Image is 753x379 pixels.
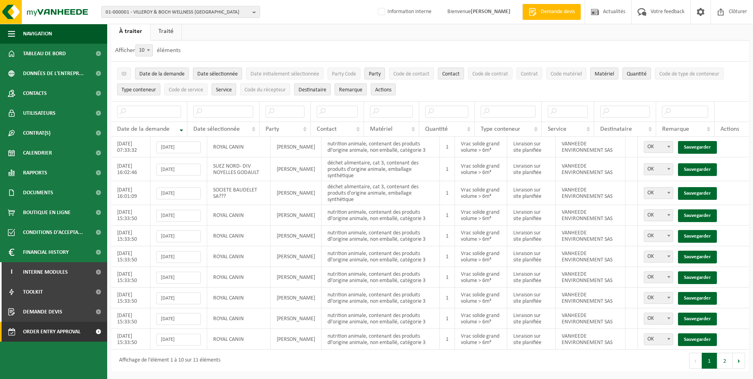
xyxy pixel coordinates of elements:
span: Contact [442,71,460,77]
span: Code de type de conteneur [659,71,719,77]
td: ROYAL CANIN [207,329,271,350]
a: Sauvegarder [678,271,717,284]
button: Date initialement sélectionnéeDate initialement sélectionnée: Activate to sort [246,68,324,79]
td: Livraison sur site planifiée [507,205,556,226]
span: Demande devis [539,8,577,16]
span: Données de l'entrepr... [23,64,84,83]
span: OK [644,230,673,242]
span: Quantité [425,126,448,132]
span: Navigation [23,24,52,44]
span: Code de contrat [472,71,508,77]
span: Matériel [370,126,393,132]
td: Vrac solide grand volume > 6m³ [455,226,508,246]
span: Utilisateurs [23,103,56,123]
span: OK [644,209,673,221]
span: Date de la demande [139,71,185,77]
td: [PERSON_NAME] [271,181,322,205]
td: SUEZ NORD- DIV NOYELLES GODAULT [207,157,271,181]
td: VANHEEDE ENVIRONNEMENT SAS [556,329,626,350]
button: IDID: Activate to sort [117,68,131,79]
span: OK [644,141,673,153]
span: OK [644,272,673,283]
td: SOCIETE BAUDELET SA??? [207,181,271,205]
span: Order entry approval [23,322,81,342]
span: Interne modules [23,262,68,282]
td: Livraison sur site planifiée [507,288,556,308]
td: [PERSON_NAME] [271,246,322,267]
button: ContratContrat: Activate to sort [516,68,542,79]
td: [PERSON_NAME] [271,329,322,350]
td: [PERSON_NAME] [271,288,322,308]
button: Type conteneurType conteneur: Activate to sort [117,83,160,95]
td: déchet alimentaire, cat 3, contenant des produits d'origine animale, emballage synthétique [322,157,440,181]
td: [DATE] 07:33:32 [111,137,150,157]
a: Sauvegarder [678,333,717,346]
td: VANHEEDE ENVIRONNEMENT SAS [556,157,626,181]
td: Vrac solide grand volume > 6m³ [455,267,508,288]
a: Sauvegarder [678,141,717,154]
td: [DATE] 15:33:50 [111,205,150,226]
td: Vrac solide grand volume > 6m³ [455,308,508,329]
span: Code du récepteur [245,87,286,93]
td: Livraison sur site planifiée [507,157,556,181]
span: Calendrier [23,143,52,163]
button: Party CodeParty Code: Activate to sort [327,68,360,79]
td: ROYAL CANIN [207,288,271,308]
button: 2 [717,353,733,369]
span: Toolkit [23,282,43,302]
button: QuantitéQuantité: Activate to sort [622,68,651,79]
td: [DATE] 15:33:50 [111,267,150,288]
span: OK [644,333,673,345]
td: ROYAL CANIN [207,226,271,246]
td: Vrac solide grand volume > 6m³ [455,288,508,308]
td: 1 [440,288,455,308]
td: VANHEEDE ENVIRONNEMENT SAS [556,181,626,205]
td: Livraison sur site planifiée [507,137,556,157]
span: Service [548,126,566,132]
span: I [8,262,15,282]
td: nutrition animale, contenant des produits dl'origine animale, non emballé, catégorie 3 [322,246,440,267]
td: 1 [440,181,455,205]
span: Documents [23,183,53,203]
button: Code du récepteurCode du récepteur: Activate to sort [240,83,290,95]
td: ROYAL CANIN [207,308,271,329]
span: Contrat [521,71,538,77]
span: Party Code [332,71,356,77]
span: OK [644,141,673,153]
td: [PERSON_NAME] [271,308,322,329]
td: nutrition animale, contenant des produits dl'origine animale, non emballé, catégorie 3 [322,205,440,226]
td: Livraison sur site planifiée [507,308,556,329]
span: OK [644,292,673,304]
label: Afficher éléments [115,47,181,54]
button: RemarqueRemarque: Activate to sort [335,83,367,95]
button: ContactContact: Activate to sort [438,68,464,79]
td: 1 [440,308,455,329]
button: Actions [371,83,396,95]
span: OK [644,271,673,283]
td: VANHEEDE ENVIRONNEMENT SAS [556,226,626,246]
span: OK [644,210,673,221]
button: Next [733,353,745,369]
a: Sauvegarder [678,230,717,243]
span: Destinataire [600,126,632,132]
button: 01-000001 - VILLEROY & BOCH WELLNESS [GEOGRAPHIC_DATA] [101,6,260,18]
span: OK [644,164,673,175]
td: [PERSON_NAME] [271,205,322,226]
td: [DATE] 15:33:50 [111,226,150,246]
td: Livraison sur site planifiée [507,329,556,350]
span: Date sélectionnée [197,71,238,77]
td: VANHEEDE ENVIRONNEMENT SAS [556,205,626,226]
a: Sauvegarder [678,209,717,222]
button: Code matérielCode matériel: Activate to sort [546,68,586,79]
button: Date sélectionnéeDate sélectionnée: Activate to sort [193,68,242,79]
span: 10 [136,45,152,56]
button: MatérielMatériel: Activate to sort [590,68,618,79]
span: OK [644,313,673,324]
span: Quantité [627,71,647,77]
button: DestinataireDestinataire : Activate to sort [294,83,331,95]
span: Date sélectionnée [193,126,240,132]
a: À traiter [111,22,150,41]
td: VANHEEDE ENVIRONNEMENT SAS [556,288,626,308]
td: 1 [440,157,455,181]
div: Affichage de l'élément 1 à 10 sur 11 éléments [115,354,220,368]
